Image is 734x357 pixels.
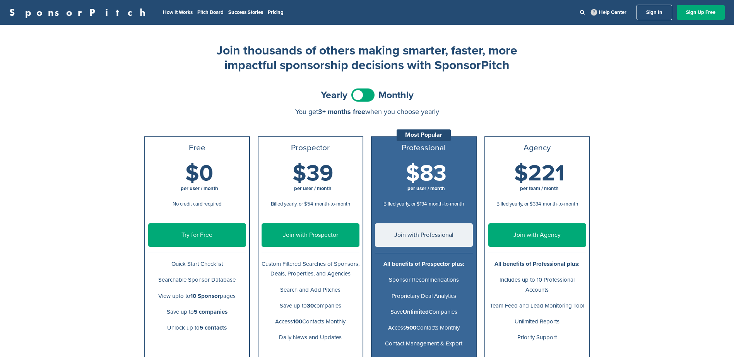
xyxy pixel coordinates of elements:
a: SponsorPitch [9,7,151,17]
span: Yearly [321,90,347,100]
p: Searchable Sponsor Database [148,275,246,285]
p: Daily News and Updates [262,333,359,342]
b: 30 [307,302,314,309]
span: $221 [514,160,565,187]
b: Unlimited [403,308,429,315]
span: Monthly [378,90,414,100]
span: $39 [293,160,333,187]
p: Sponsor Recommendations [375,275,473,285]
span: Billed yearly, or $334 [496,201,541,207]
p: View upto to pages [148,291,246,301]
a: Join with Prospector [262,223,359,247]
a: Join with Agency [488,223,586,247]
b: 10 Sponsor [190,292,220,299]
p: Save Companies [375,307,473,317]
span: 3+ months free [318,107,365,116]
p: Team Feed and Lead Monitoring Tool [488,301,586,311]
p: Proprietary Deal Analytics [375,291,473,301]
h2: Join thousands of others making smarter, faster, more impactful sponsorship decisions with Sponso... [212,43,522,73]
a: Success Stories [228,9,263,15]
span: $0 [185,160,213,187]
p: Includes up to 10 Professional Accounts [488,275,586,294]
p: Save up to [148,307,246,317]
h3: Agency [488,143,586,153]
a: Pricing [268,9,284,15]
a: How It Works [163,9,193,15]
p: Save up to companies [262,301,359,311]
span: per user / month [294,185,332,192]
p: Quick Start Checklist [148,259,246,269]
b: 5 contacts [200,324,227,331]
span: per team / month [520,185,559,192]
h3: Professional [375,143,473,153]
div: Most Popular [397,129,451,141]
a: Help Center [589,8,628,17]
b: 500 [406,324,416,331]
b: All benefits of Prospector plus: [383,260,464,267]
div: You get when you choose yearly [144,108,590,116]
span: Billed yearly, or $54 [271,201,313,207]
a: Try for Free [148,223,246,247]
a: Sign Up Free [677,5,725,20]
span: No credit card required [173,201,221,207]
span: month-to-month [429,201,464,207]
span: Billed yearly, or $134 [383,201,427,207]
b: 100 [293,318,302,325]
h3: Prospector [262,143,359,153]
b: All benefits of Professional plus: [494,260,580,267]
p: Priority Support [488,333,586,342]
h3: Free [148,143,246,153]
p: Contact Management & Export [375,339,473,348]
a: Sign In [636,5,672,20]
span: month-to-month [543,201,578,207]
span: per user / month [181,185,218,192]
p: Custom Filtered Searches of Sponsors, Deals, Properties, and Agencies [262,259,359,279]
p: Unlimited Reports [488,317,586,326]
a: Join with Professional [375,223,473,247]
b: 5 companies [194,308,228,315]
p: Search and Add Pitches [262,285,359,295]
p: Access Contacts Monthly [262,317,359,326]
a: Pitch Board [197,9,224,15]
p: Access Contacts Monthly [375,323,473,333]
p: Unlock up to [148,323,246,333]
span: per user / month [407,185,445,192]
span: $83 [406,160,447,187]
span: month-to-month [315,201,350,207]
